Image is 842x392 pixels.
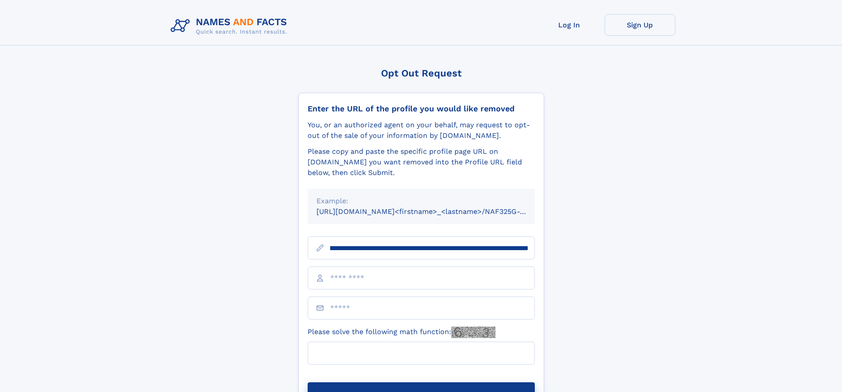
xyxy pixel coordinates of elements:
[308,120,535,141] div: You, or an authorized agent on your behalf, may request to opt-out of the sale of your informatio...
[308,146,535,178] div: Please copy and paste the specific profile page URL on [DOMAIN_NAME] you want removed into the Pr...
[534,14,605,36] a: Log In
[298,68,544,79] div: Opt Out Request
[308,104,535,114] div: Enter the URL of the profile you would like removed
[167,14,294,38] img: Logo Names and Facts
[605,14,675,36] a: Sign Up
[316,196,526,206] div: Example:
[308,327,495,338] label: Please solve the following math function:
[316,207,552,216] small: [URL][DOMAIN_NAME]<firstname>_<lastname>/NAF325G-xxxxxxxx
